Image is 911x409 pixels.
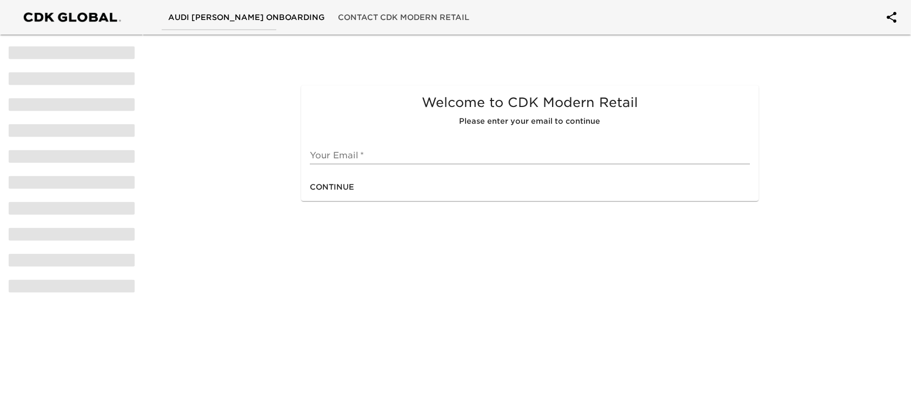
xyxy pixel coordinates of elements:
button: Continue [305,177,358,197]
span: Contact CDK Modern Retail [338,11,469,24]
h6: Please enter your email to continue [310,116,750,128]
span: Continue [310,180,354,194]
button: account of current user [879,4,905,30]
h5: Welcome to CDK Modern Retail [310,94,750,111]
span: Audi [PERSON_NAME] Onboarding [168,11,325,24]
